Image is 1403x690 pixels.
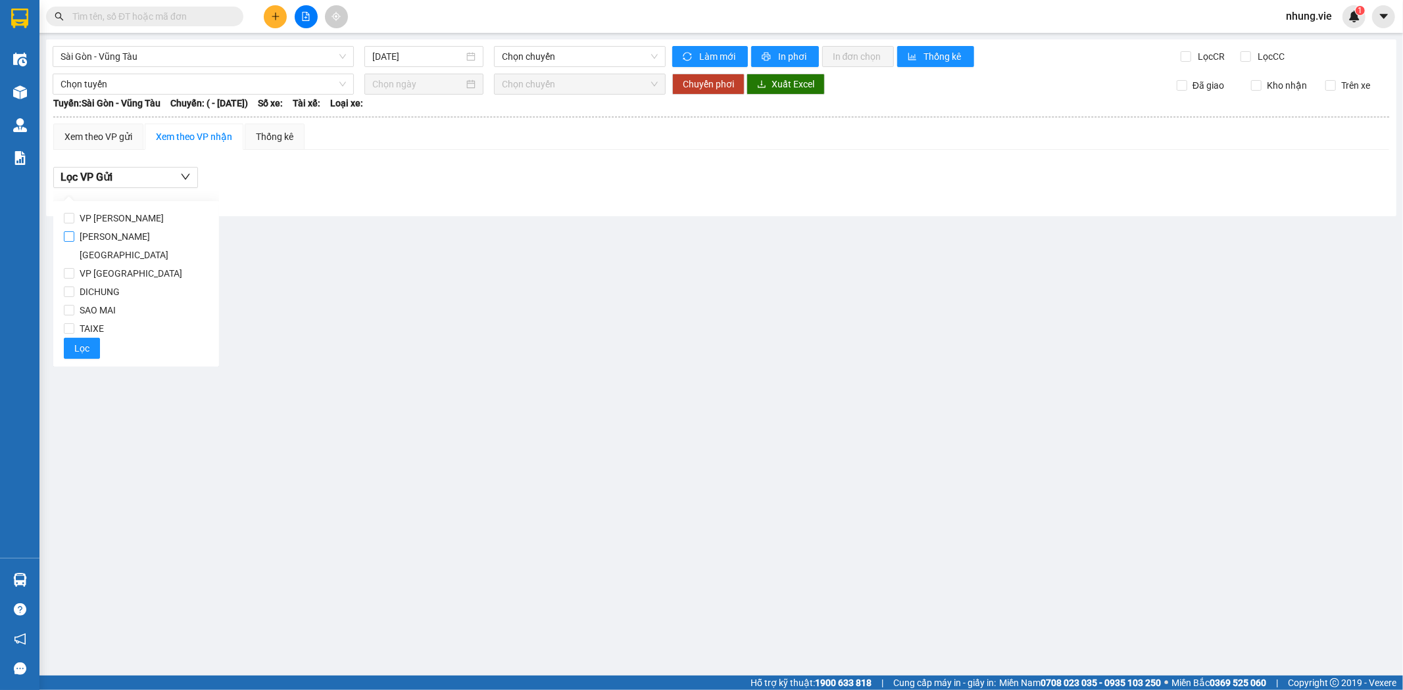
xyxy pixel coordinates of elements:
button: caret-down [1372,5,1395,28]
span: Chọn chuyến [502,74,657,94]
span: question-circle [14,603,26,616]
img: warehouse-icon [13,118,27,132]
span: | [881,676,883,690]
span: TAIXE [74,319,109,338]
div: Xem theo VP gửi [64,129,132,144]
span: notification [14,633,26,645]
button: aim [325,5,348,28]
span: search [55,12,64,21]
span: Số xe: [258,96,283,110]
img: warehouse-icon [13,85,27,99]
b: Tuyến: Sài Gòn - Vũng Tàu [53,98,160,108]
span: Trên xe [1336,78,1375,93]
button: Lọc VP Gửi [53,167,198,188]
img: icon-new-feature [1348,11,1360,22]
span: aim [332,12,341,21]
span: Kho nhận [1262,78,1312,93]
span: nhung.vie [1275,8,1342,24]
input: 13/08/2025 [372,49,464,64]
span: Lọc [74,341,89,356]
button: In đơn chọn [822,46,894,67]
span: Lọc VP Gửi [61,169,112,185]
div: Thống kê [256,129,293,144]
span: Hỗ trợ kỹ thuật: [751,676,872,690]
input: Chọn ngày [372,77,464,91]
strong: 1900 633 818 [815,678,872,688]
span: file-add [301,12,310,21]
img: logo-vxr [11,9,28,28]
img: warehouse-icon [13,53,27,66]
span: Chọn tuyến [61,74,346,94]
span: down [180,172,191,182]
strong: 0369 525 060 [1210,678,1266,688]
span: VP [GEOGRAPHIC_DATA] [74,264,187,283]
button: file-add [295,5,318,28]
span: Miền Nam [999,676,1161,690]
span: VP [PERSON_NAME] [74,209,169,227]
span: bar-chart [908,52,919,62]
span: Lọc CC [1253,49,1287,64]
span: SAO MAI [74,301,121,319]
span: Làm mới [699,49,737,64]
img: solution-icon [13,151,27,165]
button: plus [264,5,287,28]
input: Tìm tên, số ĐT hoặc mã đơn [72,9,228,24]
button: bar-chartThống kê [897,46,974,67]
sup: 1 [1356,6,1365,15]
span: DICHUNG [74,283,125,301]
span: Thống kê [924,49,964,64]
span: | [1276,676,1278,690]
span: Miền Bắc [1171,676,1266,690]
span: Đã giao [1187,78,1229,93]
span: printer [762,52,773,62]
img: warehouse-icon [13,573,27,587]
span: In phơi [778,49,808,64]
span: Cung cấp máy in - giấy in: [893,676,996,690]
span: Chuyến: ( - [DATE]) [170,96,248,110]
button: printerIn phơi [751,46,819,67]
span: message [14,662,26,675]
span: sync [683,52,694,62]
span: Lọc CR [1193,49,1227,64]
div: Xem theo VP nhận [156,129,232,144]
strong: 0708 023 035 - 0935 103 250 [1041,678,1161,688]
button: Lọc [64,338,100,359]
span: plus [271,12,280,21]
span: Tài xế: [293,96,320,110]
span: Chọn chuyến [502,47,657,66]
span: ⚪️ [1164,680,1168,685]
button: syncLàm mới [672,46,748,67]
button: downloadXuất Excel [747,74,825,95]
span: Sài Gòn - Vũng Tàu [61,47,346,66]
span: [PERSON_NAME][GEOGRAPHIC_DATA] [74,227,209,264]
span: copyright [1330,678,1339,687]
span: Loại xe: [330,96,363,110]
span: caret-down [1378,11,1390,22]
span: 1 [1358,6,1362,15]
button: Chuyển phơi [672,74,745,95]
